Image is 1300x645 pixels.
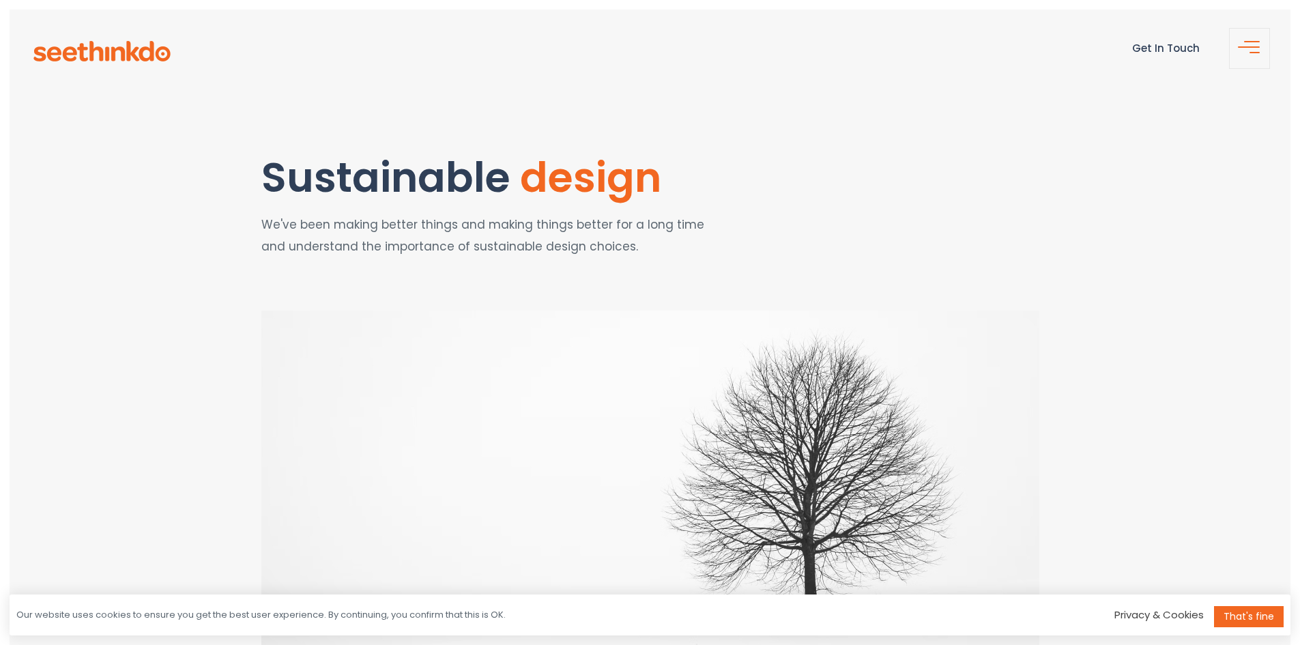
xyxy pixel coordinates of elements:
[33,41,171,61] img: see-think-do-logo.png
[1214,606,1284,627] a: That's fine
[261,214,707,258] p: We've been making better things and making things better for a long time and understand the impor...
[16,609,506,622] div: Our website uses cookies to ensure you get the best user experience. By continuing, you confirm t...
[1132,41,1200,55] a: Get In Touch
[520,149,661,206] span: design
[261,149,510,206] span: Sustainable
[261,155,707,200] h1: Sustainable design
[1114,607,1204,622] a: Privacy & Cookies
